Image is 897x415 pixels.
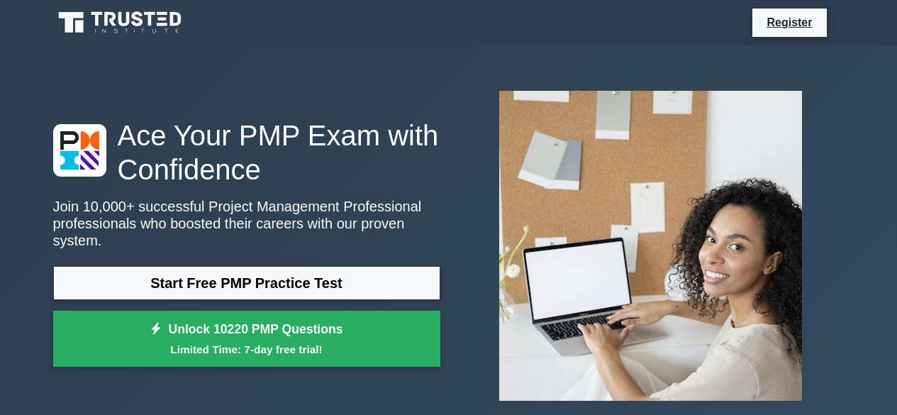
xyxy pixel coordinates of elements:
[53,198,440,249] p: Join 10,000+ successful Project Management Professional professionals who boosted their careers w...
[53,311,440,367] a: Unlock 10220 PMP QuestionsLimited Time: 7-day free trial!
[53,118,440,187] h1: Ace Your PMP Exam with Confidence
[53,266,440,300] a: Start Free PMP Practice Test
[758,13,820,31] a: Register
[71,341,423,358] small: Limited Time: 7-day free trial!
